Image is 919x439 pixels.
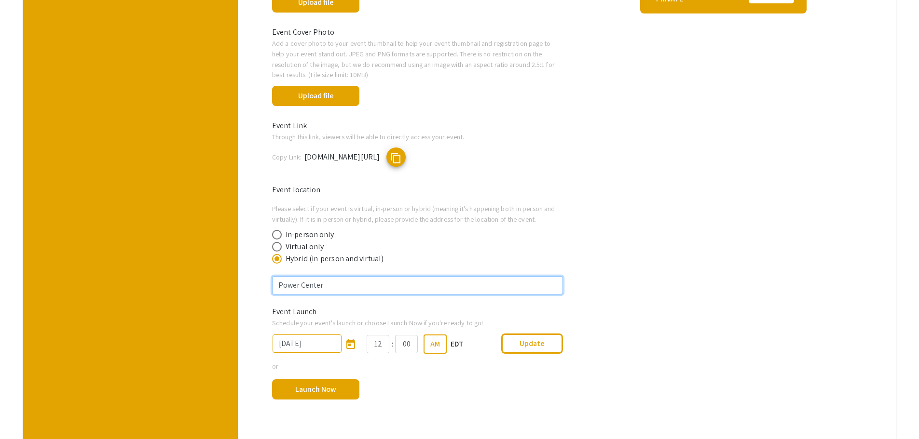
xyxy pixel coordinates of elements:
div: EDT [447,334,464,350]
p: Event location [272,184,563,196]
input: Hours [367,335,389,353]
span: In-person only [282,229,334,240]
div: Event Launch [265,306,341,318]
p: Schedule your event's launch or choose Launch Now if you're ready to go! [272,318,563,328]
span: done [368,375,391,399]
input: Minutes [395,335,418,353]
button: Open calendar [341,334,360,354]
span: done [368,84,391,107]
div: Event Cover Photo [265,27,570,38]
button: copy submission link button [386,147,406,167]
span: Hybrid (in-person and virtual) [282,253,384,265]
p: Add a cover photo to your event thumbnail to help your event thumbnail and registration page to h... [272,38,563,80]
iframe: Chat [7,396,41,432]
div: : [389,338,395,350]
div: or [265,361,570,372]
button: Upload file [272,86,359,106]
span: Copy Link: [272,152,302,161]
button: AM [424,334,447,354]
p: Through this link, viewers will be able to directly access your event. [272,132,563,142]
span: Virtual only [282,241,324,253]
div: Event Link [265,120,570,132]
input: Physical location [272,276,563,294]
button: Update [501,333,563,354]
span: Copied! [414,152,440,162]
button: Launch Now [272,379,359,399]
p: Please select if your event is virtual, in-person or hybrid (meaning it's happening both in perso... [272,203,563,224]
span: content_copy [390,152,402,164]
span: [DOMAIN_NAME][URL] [304,152,380,162]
